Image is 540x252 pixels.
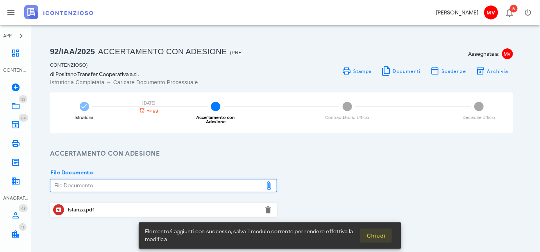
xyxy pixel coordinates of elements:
span: Scadenze [441,68,466,74]
button: Chiudi [360,229,392,243]
button: Archivia [471,66,513,76]
div: [PERSON_NAME] [436,9,478,17]
a: Stampa [337,66,377,76]
div: Clicca per aprire un'anteprima del file o scaricarlo [68,204,259,216]
span: 33 [21,97,25,102]
span: 4 [474,102,484,111]
span: 11 [21,225,24,230]
span: MV [484,5,498,20]
div: Accertamento con Adesione [191,115,241,124]
span: Documenti [393,68,421,74]
span: Distintivo [19,114,28,122]
img: logo-text-2x.png [24,5,93,19]
span: Accertamento con Adesione [98,47,227,56]
div: di Positano Transfer Cooperativa a.r.l. [50,70,277,78]
span: +5 gg [147,108,159,113]
div: Istruttoria [75,115,94,120]
span: 64 [21,115,26,121]
span: Archivia [487,68,508,74]
div: ANAGRAFICA [3,195,28,202]
button: Scadenze [426,66,471,76]
span: Elemento/i aggiunti con successo, salva il modulo corrente per rendere effettiva la modifica [145,228,360,243]
button: Documenti [377,66,426,76]
div: Istruttoria Completata → Caricare Documento Processuale [50,78,277,86]
button: Distintivo [500,3,519,22]
div: istanza.pdf [68,207,259,213]
span: MV [502,48,513,59]
span: Distintivo [510,5,518,12]
div: Decisione Ufficio [463,115,495,120]
button: Elimina [264,205,273,215]
label: File Documento [48,169,93,177]
span: 92/IAA/2025 [50,47,95,56]
span: Distintivo [19,223,27,231]
button: MV [481,3,500,22]
div: File Documento [50,179,263,192]
div: [DATE] [135,101,163,105]
div: Contraddittorio Ufficio [325,115,369,120]
span: Stampa [353,68,372,74]
span: Distintivo [19,204,28,212]
div: CONTENZIOSO [3,67,28,74]
span: Distintivo [19,95,27,103]
span: 3 [343,102,352,111]
span: Chiudi [367,232,386,239]
button: Clicca per aprire un'anteprima del file o scaricarlo [53,204,64,215]
h3: Accertamento con Adesione [50,149,513,159]
span: Assegnata a: [468,50,499,58]
span: 2 [211,102,220,111]
span: 43 [21,206,25,211]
